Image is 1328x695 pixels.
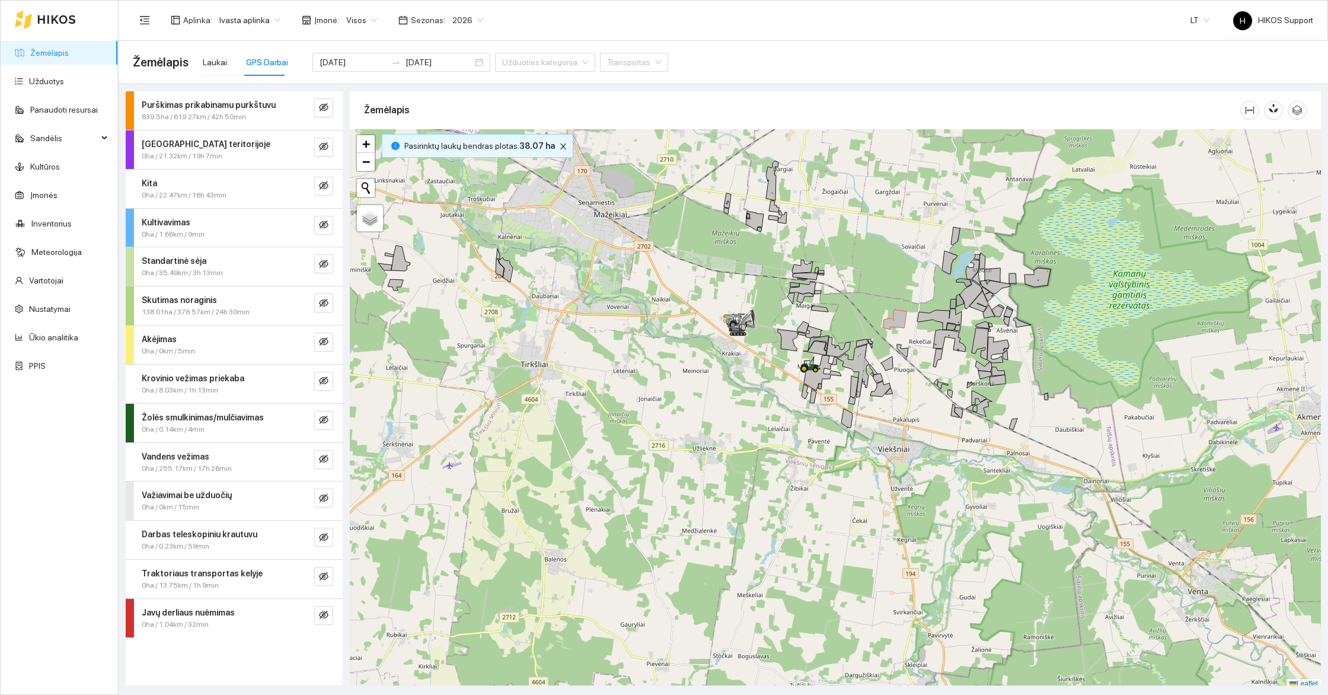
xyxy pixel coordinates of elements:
[314,333,333,352] button: eye-invisible
[319,533,328,544] span: eye-invisible
[133,8,157,32] button: menu-fold
[30,126,98,150] span: Sandėlis
[142,307,250,318] span: 138.01ha / 378.57km / 24h 30min
[246,56,288,69] div: GPS Darbai
[362,154,370,169] span: −
[142,190,226,201] span: 0ha / 22.47km / 16h 43min
[314,98,333,117] button: eye-invisible
[126,170,343,208] div: Kita0ha / 22.47km / 16h 43mineye-invisible
[29,333,78,342] a: Ūkio analitika
[219,11,280,29] span: Ivasta aplinka
[126,521,343,559] div: Darbas teleskopiniu krautuvu0ha / 0.23km / 59mineye-invisible
[302,15,311,25] span: shop
[31,247,82,257] a: Meteorologija
[314,567,333,586] button: eye-invisible
[314,177,333,196] button: eye-invisible
[142,541,209,552] span: 0ha / 0.23km / 59min
[357,205,383,231] a: Layers
[319,181,328,192] span: eye-invisible
[357,179,375,197] button: Initiate a new search
[142,530,257,539] strong: Darbas teleskopiniu krautuvu
[142,385,218,396] span: 0ha / 8.03km / 1h 13min
[404,139,555,152] span: Pasirinktų laukų bendras plotas :
[314,372,333,391] button: eye-invisible
[1233,15,1313,25] span: HIKOS Support
[142,151,222,162] span: 0ha / 21.32km / 19h 7min
[320,56,387,69] input: Pradžios data
[126,365,343,403] div: Krovinio vežimas priekaba0ha / 8.03km / 1h 13mineye-invisible
[29,76,64,86] a: Užduotys
[406,56,473,69] input: Pabaigos data
[142,111,246,123] span: 839.5ha / 619.27km / 42h 50min
[452,11,483,29] span: 2026
[29,276,63,285] a: Vartotojai
[142,619,209,630] span: 0ha / 1.04km / 32min
[142,608,235,617] strong: Javų derliaus nuėmimas
[357,135,375,153] a: Zoom in
[319,610,328,621] span: eye-invisible
[142,267,223,279] span: 0ha / 35.49km / 3h 13min
[126,560,343,598] div: Traktoriaus transportas kelyje0ha / 13.75km / 1h 9mineye-invisible
[126,91,343,130] div: Purškimas prikabinamu purkštuvu839.5ha / 619.27km / 42h 50mineye-invisible
[319,337,328,348] span: eye-invisible
[142,346,195,357] span: 0ha / 0km / 5min
[142,256,206,266] strong: Standartinė sėja
[142,374,244,383] strong: Krovinio vežimas priekaba
[411,14,445,27] span: Sezonas :
[142,100,276,110] strong: Purškimas prikabinamu purkštuvu
[557,142,570,151] span: close
[319,493,328,505] span: eye-invisible
[142,463,232,474] span: 0ha / 255.17km / 17h 26min
[319,298,328,310] span: eye-invisible
[142,295,217,305] strong: Skutimas noraginis
[1289,680,1318,688] a: Leaflet
[314,14,339,27] span: Įmonė :
[29,304,71,314] a: Nustatymai
[126,326,343,364] div: Akėjimas0ha / 0km / 5mineye-invisible
[142,424,205,435] span: 0ha / 0.14km / 4min
[142,569,263,578] strong: Traktoriaus transportas kelyje
[142,502,199,513] span: 0ha / 0km / 15min
[391,142,400,150] span: info-circle
[142,334,177,344] strong: Akėjimas
[142,139,270,149] strong: [GEOGRAPHIC_DATA] teritorijoje
[142,218,190,227] strong: Kultivavimas
[314,138,333,157] button: eye-invisible
[203,56,227,69] div: Laukai
[126,443,343,482] div: Vandens vežimas0ha / 255.17km / 17h 26mineye-invisible
[319,103,328,114] span: eye-invisible
[142,413,264,422] strong: Žolės smulkinimas/mulčiavimas
[1241,106,1259,115] span: column-width
[142,229,205,240] span: 0ha / 1.66km / 9min
[319,142,328,153] span: eye-invisible
[319,259,328,270] span: eye-invisible
[142,580,219,591] span: 0ha / 13.75km / 1h 9min
[364,93,1240,127] div: Žemėlapis
[30,190,58,200] a: Įmonės
[142,452,209,461] strong: Vandens vežimas
[391,58,401,67] span: swap-right
[126,247,343,286] div: Standartinė sėja0ha / 35.49km / 3h 13mineye-invisible
[314,294,333,313] button: eye-invisible
[139,15,150,25] span: menu-fold
[171,15,180,25] span: layout
[319,376,328,387] span: eye-invisible
[314,450,333,469] button: eye-invisible
[126,404,343,442] div: Žolės smulkinimas/mulčiavimas0ha / 0.14km / 4mineye-invisible
[126,286,343,325] div: Skutimas noraginis138.01ha / 378.57km / 24h 30mineye-invisible
[1240,11,1246,30] span: H
[519,141,555,151] b: 38.07 ha
[314,216,333,235] button: eye-invisible
[319,572,328,583] span: eye-invisible
[31,219,72,228] a: Inventorius
[314,254,333,273] button: eye-invisible
[314,411,333,430] button: eye-invisible
[126,130,343,169] div: [GEOGRAPHIC_DATA] teritorijoje0ha / 21.32km / 19h 7mineye-invisible
[357,153,375,171] a: Zoom out
[126,482,343,520] div: Važiavimai be užduočių0ha / 0km / 15mineye-invisible
[30,48,69,58] a: Žemėlapis
[133,53,189,72] span: Žemėlapis
[29,361,46,371] a: PPIS
[142,490,232,500] strong: Važiavimai be užduočių
[126,209,343,247] div: Kultivavimas0ha / 1.66km / 9mineye-invisible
